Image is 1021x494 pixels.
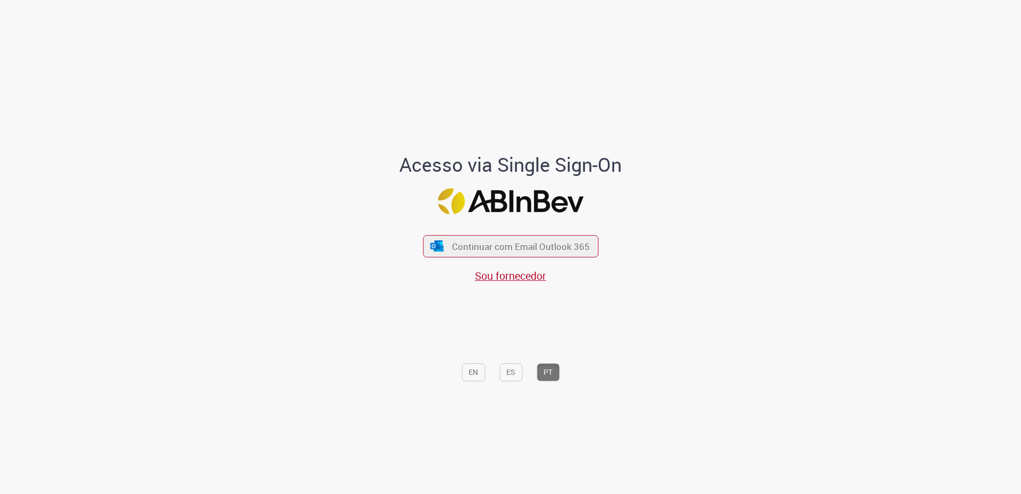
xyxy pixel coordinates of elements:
button: ES [499,363,522,381]
a: Sou fornecedor [475,269,546,283]
h1: Acesso via Single Sign-On [363,154,658,175]
button: EN [462,363,485,381]
img: ícone Azure/Microsoft 360 [430,240,445,252]
img: Logo ABInBev [438,188,583,214]
button: PT [537,363,559,381]
span: Continuar com Email Outlook 365 [452,240,590,253]
button: ícone Azure/Microsoft 360 Continuar com Email Outlook 365 [423,236,598,257]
